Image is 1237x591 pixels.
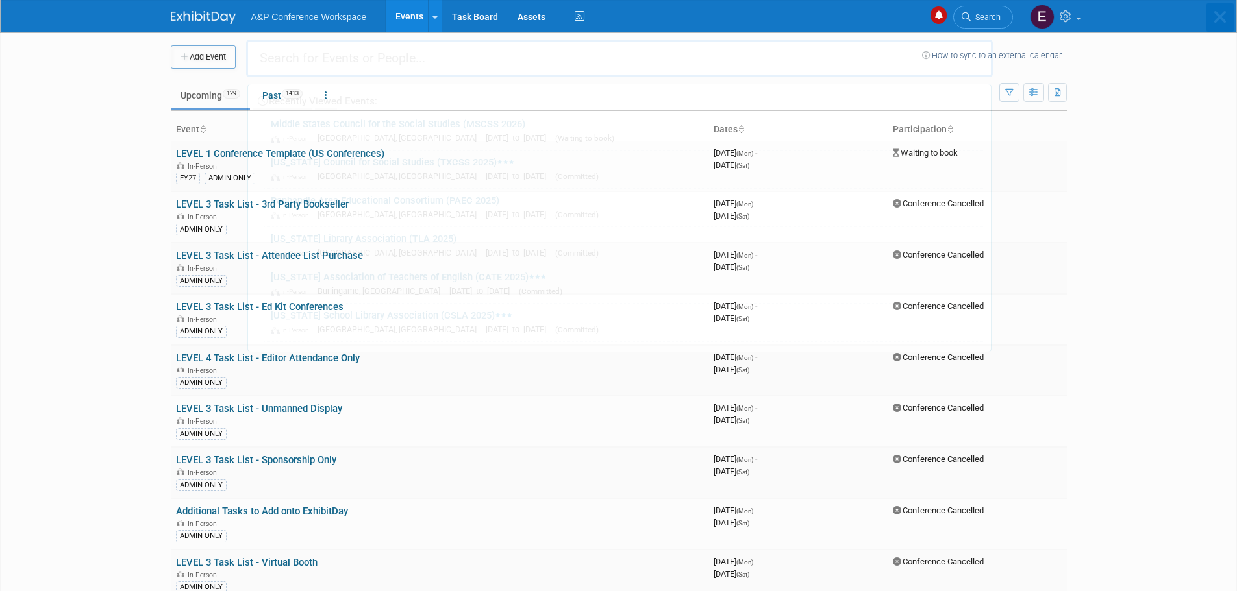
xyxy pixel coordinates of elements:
[555,325,599,334] span: (Committed)
[255,84,984,112] div: Recently Viewed Events:
[271,326,315,334] span: In-Person
[486,324,553,334] span: [DATE] to [DATE]
[264,265,984,303] a: [US_STATE] Association of Teachers of English (CATE 2025) In-Person Burlingame, [GEOGRAPHIC_DATA]...
[264,112,984,150] a: Middle States Council for the Social Studies (MSCSS 2026) In-Person [GEOGRAPHIC_DATA], [GEOGRAPHI...
[449,286,516,296] span: [DATE] to [DATE]
[555,134,614,143] span: (Waiting to book)
[486,133,553,143] span: [DATE] to [DATE]
[246,40,993,77] input: Search for Events or People...
[271,249,315,258] span: In-Person
[555,248,599,258] span: (Committed)
[318,286,447,296] span: Burlingame, [GEOGRAPHIC_DATA]
[271,134,315,143] span: In-Person
[486,248,553,258] span: [DATE] to [DATE]
[264,151,984,188] a: [US_STATE] Council for Social Studies (TXCSS 2025) In-Person [GEOGRAPHIC_DATA], [GEOGRAPHIC_DATA]...
[519,287,562,296] span: (Committed)
[555,210,599,219] span: (Committed)
[486,210,553,219] span: [DATE] to [DATE]
[318,210,483,219] span: [GEOGRAPHIC_DATA], [GEOGRAPHIC_DATA]
[318,133,483,143] span: [GEOGRAPHIC_DATA], [GEOGRAPHIC_DATA]
[318,248,483,258] span: [GEOGRAPHIC_DATA], [GEOGRAPHIC_DATA]
[271,211,315,219] span: In-Person
[555,172,599,181] span: (Committed)
[264,304,984,341] a: [US_STATE] School Library Association (CSLA 2025) In-Person [GEOGRAPHIC_DATA], [GEOGRAPHIC_DATA] ...
[271,287,315,296] span: In-Person
[486,171,553,181] span: [DATE] to [DATE]
[264,189,984,226] a: Panhandle Area Educational Consortium (PAEC 2025) In-Person [GEOGRAPHIC_DATA], [GEOGRAPHIC_DATA] ...
[318,171,483,181] span: [GEOGRAPHIC_DATA], [GEOGRAPHIC_DATA]
[271,173,315,181] span: In-Person
[264,227,984,265] a: [US_STATE] Library Association (TLA 2025) In-Person [GEOGRAPHIC_DATA], [GEOGRAPHIC_DATA] [DATE] t...
[318,324,483,334] span: [GEOGRAPHIC_DATA], [GEOGRAPHIC_DATA]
